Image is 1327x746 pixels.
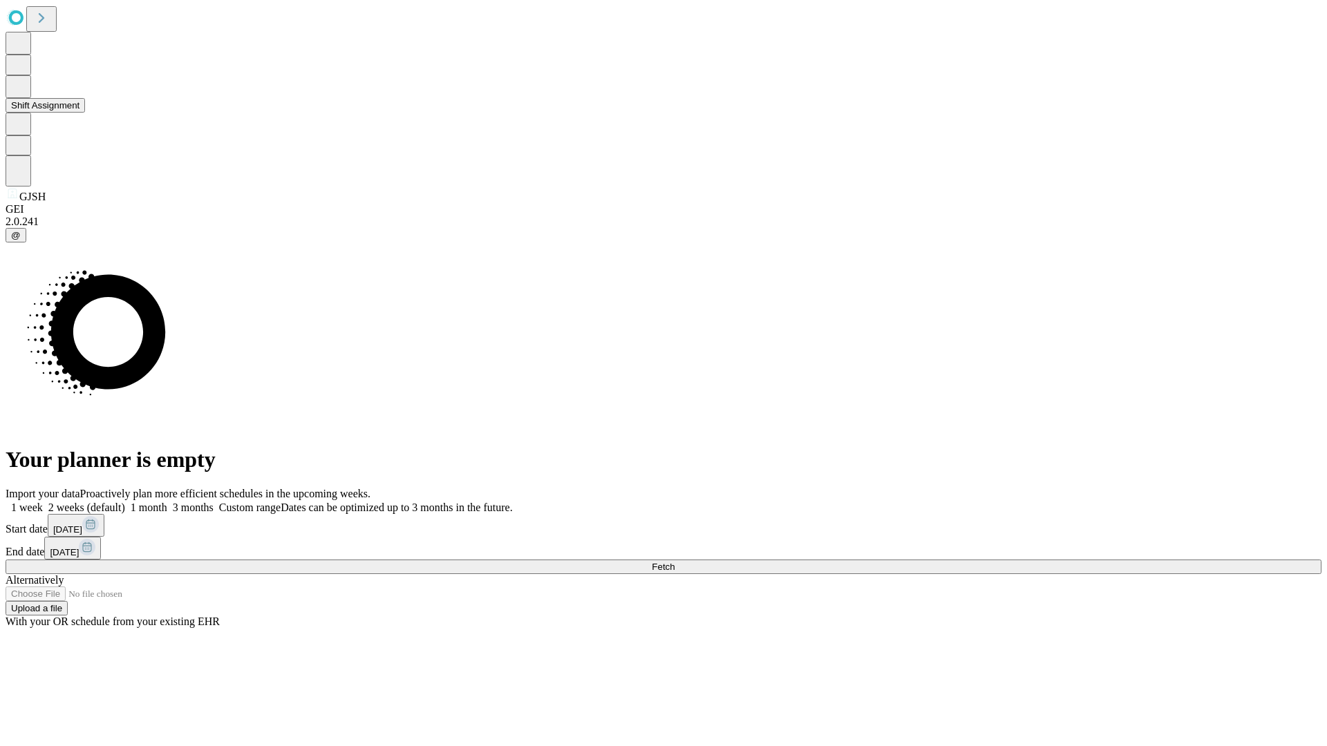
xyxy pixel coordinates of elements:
[6,615,220,627] span: With your OR schedule from your existing EHR
[6,514,1321,537] div: Start date
[11,230,21,240] span: @
[50,547,79,557] span: [DATE]
[80,488,370,499] span: Proactively plan more efficient schedules in the upcoming weeks.
[44,537,101,559] button: [DATE]
[6,488,80,499] span: Import your data
[6,537,1321,559] div: End date
[652,562,675,572] span: Fetch
[6,98,85,113] button: Shift Assignment
[48,514,104,537] button: [DATE]
[6,216,1321,228] div: 2.0.241
[6,447,1321,472] h1: Your planner is empty
[219,501,281,513] span: Custom range
[6,559,1321,574] button: Fetch
[53,524,82,535] span: [DATE]
[131,501,167,513] span: 1 month
[6,203,1321,216] div: GEI
[281,501,512,513] span: Dates can be optimized up to 3 months in the future.
[173,501,214,513] span: 3 months
[19,191,46,202] span: GJSH
[11,501,43,513] span: 1 week
[48,501,125,513] span: 2 weeks (default)
[6,574,64,586] span: Alternatively
[6,228,26,242] button: @
[6,601,68,615] button: Upload a file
